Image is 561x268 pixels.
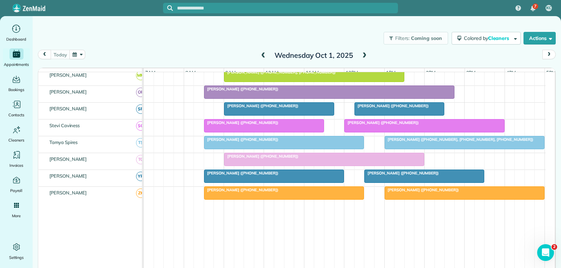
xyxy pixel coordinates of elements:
[344,120,419,125] span: [PERSON_NAME] ([PHONE_NUMBER])
[534,4,536,9] span: 7
[505,70,517,75] span: 4pm
[3,48,30,68] a: Appointments
[411,35,442,41] span: Coming soon
[204,171,279,176] span: [PERSON_NAME] ([PHONE_NUMBER])
[136,121,146,131] span: SC
[542,50,556,59] button: next
[38,50,51,59] button: prev
[204,87,279,91] span: [PERSON_NAME] ([PHONE_NUMBER])
[136,104,146,114] span: SR
[10,187,23,194] span: Payroll
[204,187,279,192] span: [PERSON_NAME] ([PHONE_NUMBER])
[364,171,439,176] span: [PERSON_NAME] ([PHONE_NUMBER])
[4,61,29,68] span: Appointments
[3,99,30,118] a: Contacts
[3,74,30,93] a: Bookings
[48,190,88,195] span: [PERSON_NAME]
[48,72,88,78] span: [PERSON_NAME]
[304,70,320,75] span: 11am
[224,70,237,75] span: 9am
[452,32,521,44] button: Colored byCleaners
[545,70,557,75] span: 5pm
[8,137,24,144] span: Cleaners
[264,70,280,75] span: 10am
[3,241,30,261] a: Settings
[48,89,88,95] span: [PERSON_NAME]
[204,137,279,142] span: [PERSON_NAME] ([PHONE_NUMBER])
[48,106,88,111] span: [PERSON_NAME]
[395,35,410,41] span: Filters:
[9,162,23,169] span: Invoices
[488,35,511,41] span: Cleaners
[136,138,146,147] span: TS
[48,156,88,162] span: [PERSON_NAME]
[136,188,146,198] span: ZK
[464,35,512,41] span: Colored by
[224,70,336,75] span: [PERSON_NAME] ([PHONE_NUMBER], [PHONE_NUMBER])
[552,244,557,250] span: 2
[3,149,30,169] a: Invoices
[8,86,25,93] span: Bookings
[136,88,146,97] span: OR
[224,103,299,108] span: [PERSON_NAME] ([PHONE_NUMBER])
[136,172,146,181] span: YR
[526,1,540,16] div: 7 unread notifications
[3,124,30,144] a: Cleaners
[3,174,30,194] a: Payroll
[465,70,477,75] span: 3pm
[354,103,429,108] span: [PERSON_NAME] ([PHONE_NUMBER])
[270,51,358,59] h2: Wednesday Oct 1, 2025
[6,36,26,43] span: Dashboard
[224,154,299,159] span: [PERSON_NAME] ([PHONE_NUMBER])
[163,5,173,11] button: Focus search
[167,5,173,11] svg: Focus search
[9,254,24,261] span: Settings
[546,5,551,11] span: KC
[3,23,30,43] a: Dashboard
[384,187,459,192] span: [PERSON_NAME] ([PHONE_NUMBER])
[136,155,146,164] span: TG
[204,120,279,125] span: [PERSON_NAME] ([PHONE_NUMBER])
[523,32,556,44] button: Actions
[344,70,359,75] span: 12pm
[8,111,24,118] span: Contacts
[385,70,397,75] span: 1pm
[48,139,79,145] span: Tamya Spires
[136,71,146,80] span: MM
[384,137,534,142] span: [PERSON_NAME] ([PHONE_NUMBER], [PHONE_NUMBER], [PHONE_NUMBER])
[48,123,81,128] span: Stevi Caviness
[12,212,21,219] span: More
[537,244,554,261] iframe: Intercom live chat
[425,70,437,75] span: 2pm
[48,173,88,179] span: [PERSON_NAME]
[184,70,197,75] span: 8am
[50,50,70,59] button: today
[144,70,157,75] span: 7am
